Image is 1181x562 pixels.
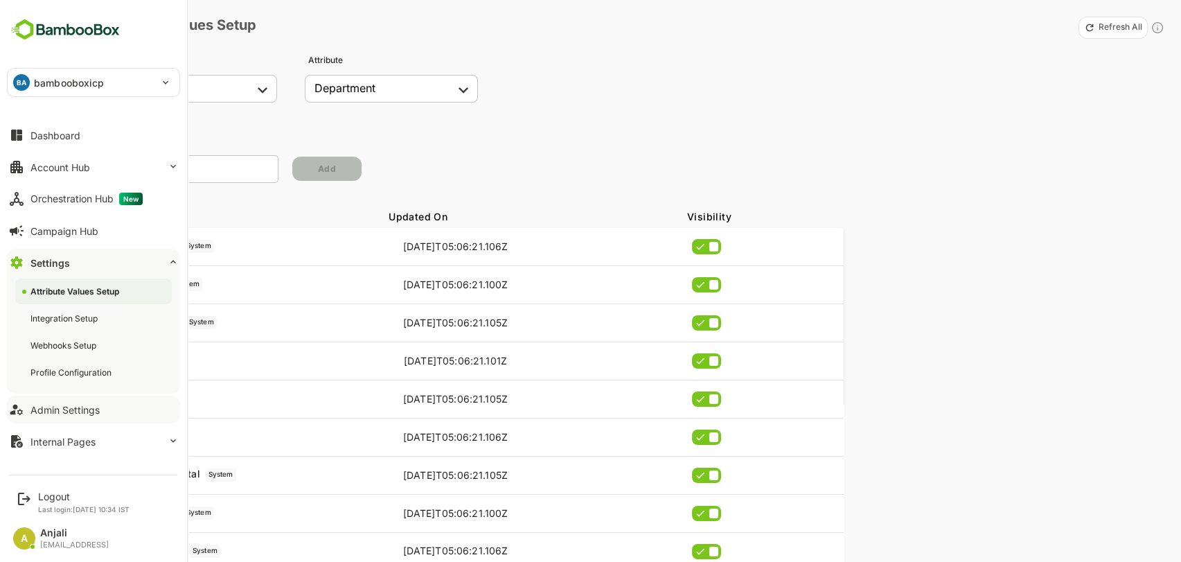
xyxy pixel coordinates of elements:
[34,76,105,90] p: bambooboxicp
[7,17,124,43] img: BambooboxFullLogoMark.5f36c76dfaba33ec1ec1367b70bb1252.svg
[7,428,180,455] button: Internal Pages
[104,75,277,103] div: Contacts
[206,468,236,482] p: System
[1151,17,1164,38] div: Click to refresh values for all attributes in the selected attribute category
[255,304,656,342] td: [DATE]T05:06:21.105Z
[30,257,70,269] div: Settings
[40,541,109,550] div: [EMAIL_ADDRESS]
[7,217,180,245] button: Campaign Hub
[389,209,447,225] p: Updated On
[7,396,180,423] button: Admin Settings
[314,82,456,95] div: Department
[186,316,217,329] p: System
[30,340,99,351] div: Webhooks Setup
[255,265,656,304] td: [DATE]T05:06:21.100Z
[7,121,180,149] button: Dashboard
[30,161,90,173] div: Account Hub
[7,249,180,276] button: Settings
[38,491,130,502] div: Logout
[255,418,656,456] td: [DATE]T05:06:21.106Z
[255,456,656,494] td: [DATE]T05:06:21.105Z
[107,55,299,66] p: Attribute Category
[30,313,100,324] div: Integration Setup
[13,74,30,91] div: BA
[255,342,656,380] td: [DATE]T05:06:21.101Z
[190,545,220,558] p: System
[40,527,109,539] div: Anjali
[38,505,130,513] p: Last login: [DATE] 10:34 IST
[30,404,100,416] div: Admin Settings
[30,367,114,378] div: Profile Configuration
[30,286,122,297] div: Attribute Values Setup
[255,494,656,532] td: [DATE]T05:06:21.100Z
[308,55,500,66] p: Attribute
[30,225,98,237] div: Campaign Hub
[13,527,35,550] div: A
[687,209,731,225] p: Visibility
[184,240,214,253] p: System
[255,228,656,265] td: [DATE]T05:06:21.106Z
[8,69,179,96] div: BAbambooboxicp
[30,193,143,205] div: Orchestration Hub
[30,436,96,448] div: Internal Pages
[255,380,656,418] td: [DATE]T05:06:21.105Z
[7,185,180,213] button: Orchestration HubNew
[105,134,1160,145] p: Add Attribute Value
[119,193,143,205] span: New
[184,507,214,520] p: System
[305,75,478,103] div: Contacts
[1078,17,1148,39] button: Refresh All
[30,130,80,141] div: Dashboard
[1098,22,1142,33] p: Refresh All
[7,153,180,181] button: Account Hub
